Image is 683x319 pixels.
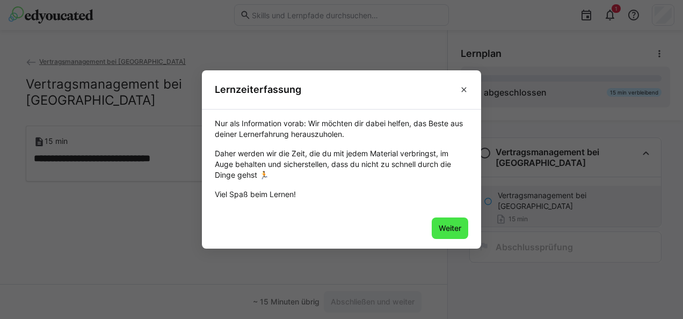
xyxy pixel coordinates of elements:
button: Weiter [432,218,468,239]
span: Weiter [437,223,463,234]
div: Daher werden wir die Zeit, die du mit jedem Material verbringst, im Auge behalten und sicherstell... [215,148,468,180]
div: Viel Spaß beim Lernen! [215,189,468,200]
div: Nur als Information vorab: Wir möchten dir dabei helfen, das Beste aus deiner Lernerfahrung herau... [215,118,468,140]
h3: Lernzeiterfassung [215,83,301,96]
